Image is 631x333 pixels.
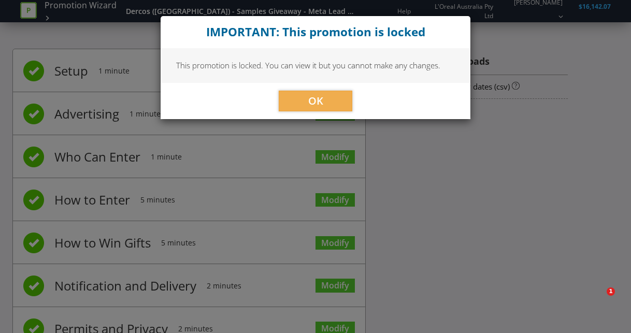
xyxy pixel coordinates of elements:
strong: IMPORTANT: This promotion is locked [206,24,425,40]
div: This promotion is locked. You can view it but you cannot make any changes. [161,48,470,82]
button: OK [279,91,352,111]
span: 1 [607,287,615,296]
iframe: Intercom live chat [585,287,610,312]
span: OK [308,94,323,108]
div: Close [161,16,470,48]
